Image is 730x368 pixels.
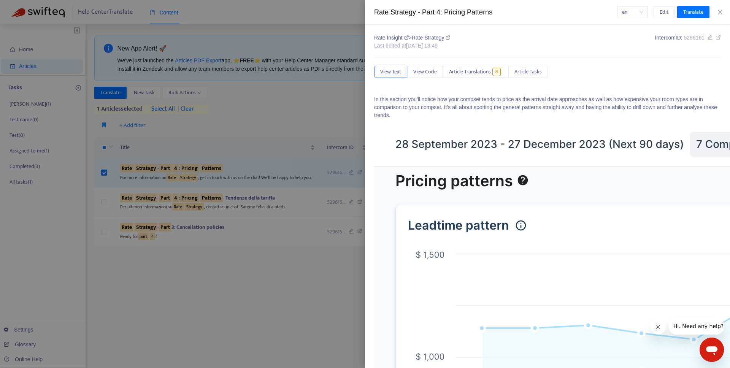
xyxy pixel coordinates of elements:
span: close [717,9,723,15]
iframe: Message from company [669,318,724,335]
iframe: Button to launch messaging window [700,338,724,362]
button: Close [715,9,725,16]
div: Rate Strategy - Part 4: Pricing Patterns [374,7,617,17]
button: View Text [374,66,407,78]
span: Article Tasks [514,68,542,76]
button: Edit [654,6,674,18]
span: View Text [380,68,401,76]
span: Rate Insight > [374,35,412,41]
button: Translate [677,6,709,18]
span: en [622,6,643,18]
button: View Code [407,66,443,78]
span: Translate [683,8,703,16]
span: Article Translations [449,68,491,76]
div: Last edited at [DATE] 13:49 [374,42,450,50]
span: Rate Strategy [412,35,451,41]
span: 8 [492,68,501,76]
button: Article Translations8 [443,66,508,78]
span: Edit [660,8,668,16]
div: Intercom ID: [655,34,721,50]
iframe: Close message [651,319,666,335]
span: View Code [413,68,437,76]
p: In this section you'll notice how your compset tends to price as the arrival date approaches as w... [374,95,721,119]
span: 5296161 [684,35,705,41]
button: Article Tasks [508,66,548,78]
